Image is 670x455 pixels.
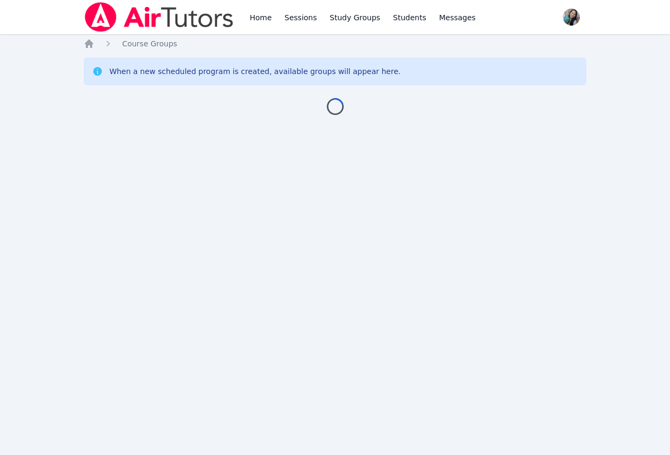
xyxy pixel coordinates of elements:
nav: Breadcrumb [84,38,586,49]
span: Messages [439,12,476,23]
div: When a new scheduled program is created, available groups will appear here. [109,66,401,77]
img: Air Tutors [84,2,235,32]
span: Course Groups [122,39,177,48]
a: Course Groups [122,38,177,49]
